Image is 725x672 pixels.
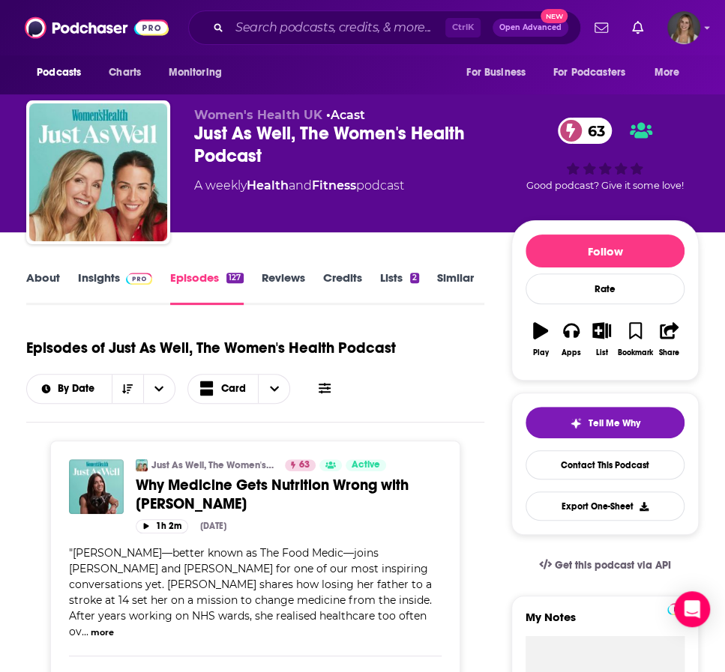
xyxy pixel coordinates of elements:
[667,601,694,615] a: Pro website
[26,339,396,357] h1: Episodes of Just As Well, The Women's Health Podcast
[655,62,680,83] span: More
[410,273,419,283] div: 2
[69,546,432,638] span: [PERSON_NAME]—better known as The Food Medic—joins [PERSON_NAME] and [PERSON_NAME] for one of our...
[659,348,679,357] div: Share
[526,450,685,479] a: Contact This Podcast
[37,62,81,83] span: Podcasts
[136,459,148,471] img: Just As Well, The Women's Health Podcast
[168,62,221,83] span: Monitoring
[674,591,710,627] div: Open Intercom Messenger
[312,178,356,193] a: Fitness
[526,407,685,438] button: tell me why sparkleTell Me Why
[456,58,544,87] button: open menu
[26,58,100,87] button: open menu
[247,178,289,193] a: Health
[126,273,152,285] img: Podchaser Pro
[221,384,246,394] span: Card
[380,270,419,305] a: Lists2
[553,62,625,83] span: For Podcasters
[27,384,112,394] button: open menu
[499,24,562,31] span: Open Advanced
[526,491,685,521] button: Export One-Sheet
[112,375,143,403] button: Sort Direction
[29,103,167,241] img: Just As Well, The Women's Health Podcast
[511,108,699,201] div: 63Good podcast? Give it some love!
[78,270,152,305] a: InsightsPodchaser Pro
[526,273,685,304] div: Rate
[151,459,275,471] a: Just As Well, The Women's Health Podcast
[69,459,124,514] img: Why Medicine Gets Nutrition Wrong with Dr Hazel Wallace
[556,312,587,366] button: Apps
[544,58,647,87] button: open menu
[558,118,613,144] a: 63
[331,108,365,122] a: Acast
[541,9,568,23] span: New
[352,458,380,473] span: Active
[326,108,365,122] span: •
[170,270,243,305] a: Episodes127
[573,118,613,144] span: 63
[262,270,305,305] a: Reviews
[562,348,581,357] div: Apps
[194,108,322,122] span: Women's Health UK
[493,19,568,37] button: Open AdvancedNew
[527,547,683,584] a: Get this podcast via API
[644,58,699,87] button: open menu
[526,234,685,267] button: Follow
[285,459,316,471] a: 63
[466,62,526,83] span: For Business
[596,348,608,357] div: List
[586,312,617,366] button: List
[667,603,694,615] img: Podchaser Pro
[26,374,175,404] h2: Choose List sort
[617,312,654,366] button: Bookmark
[570,417,582,429] img: tell me why sparkle
[25,13,169,42] img: Podchaser - Follow, Share and Rate Podcasts
[82,625,88,638] span: ...
[136,519,188,533] button: 1h 2m
[526,180,684,191] span: Good podcast? Give it some love!
[589,15,614,40] a: Show notifications dropdown
[588,417,640,429] span: Tell Me Why
[555,559,671,572] span: Get this podcast via API
[157,58,241,87] button: open menu
[526,312,556,366] button: Play
[626,15,649,40] a: Show notifications dropdown
[91,626,114,639] button: more
[445,18,481,37] span: Ctrl K
[58,384,100,394] span: By Date
[136,476,442,513] a: Why Medicine Gets Nutrition Wrong with [PERSON_NAME]
[200,521,226,531] div: [DATE]
[654,312,685,366] button: Share
[346,459,386,471] a: Active
[99,58,150,87] a: Charts
[533,348,549,357] div: Play
[526,610,685,636] label: My Notes
[226,273,243,283] div: 127
[667,11,700,44] span: Logged in as hhughes
[188,10,581,45] div: Search podcasts, credits, & more...
[667,11,700,44] img: User Profile
[437,270,474,305] a: Similar
[323,270,362,305] a: Credits
[618,348,653,357] div: Bookmark
[136,476,409,513] span: Why Medicine Gets Nutrition Wrong with [PERSON_NAME]
[69,546,432,638] span: "
[667,11,700,44] button: Show profile menu
[289,178,312,193] span: and
[299,458,310,473] span: 63
[187,374,291,404] button: Choose View
[109,62,141,83] span: Charts
[26,270,60,305] a: About
[194,177,404,195] div: A weekly podcast
[143,375,175,403] button: open menu
[229,16,445,40] input: Search podcasts, credits, & more...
